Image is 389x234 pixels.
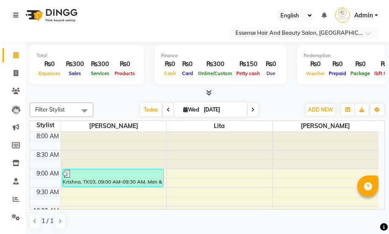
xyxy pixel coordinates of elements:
[140,103,162,116] span: Today
[335,8,350,22] img: Admin
[179,59,196,69] div: ₨0
[234,70,262,76] span: Petty cash
[201,103,243,116] input: 2025-09-03
[61,121,167,131] span: [PERSON_NAME]
[31,206,61,215] div: 10:00 AM
[348,70,372,76] span: Package
[67,70,83,76] span: Sales
[36,70,62,76] span: Expenses
[30,121,61,130] div: Stylist
[35,106,65,113] span: Filter Stylist
[35,169,61,178] div: 9:00 AM
[234,59,262,69] div: ₨150
[22,3,80,27] img: logo
[87,59,112,69] div: ₨300
[35,132,61,141] div: 8:00 AM
[161,52,280,59] div: Finance
[181,106,201,113] span: Wed
[348,59,372,69] div: ₨0
[306,104,335,116] button: ADD NEW
[327,59,348,69] div: ₨0
[36,52,137,59] div: Total
[112,59,137,69] div: ₨0
[327,70,348,76] span: Prepaid
[36,59,62,69] div: ₨0
[89,70,112,76] span: Services
[62,59,87,69] div: ₨300
[167,121,272,131] span: Lita
[35,150,61,159] div: 8:30 AM
[273,121,378,131] span: [PERSON_NAME]
[62,169,163,187] div: Krishna, TK03, 09:00 AM-09:30 AM, Men & Kid Cut
[353,200,381,226] iframe: chat widget
[42,217,53,226] span: 1 / 1
[162,70,178,76] span: Cash
[196,59,234,69] div: ₨300
[354,11,373,20] span: Admin
[264,70,277,76] span: Due
[304,59,327,69] div: ₨0
[308,106,333,113] span: ADD NEW
[35,188,61,197] div: 9:30 AM
[196,70,234,76] span: Online/Custom
[112,70,137,76] span: Products
[161,59,179,69] div: ₨0
[304,70,327,76] span: Voucher
[262,59,280,69] div: ₨0
[180,70,195,76] span: Card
